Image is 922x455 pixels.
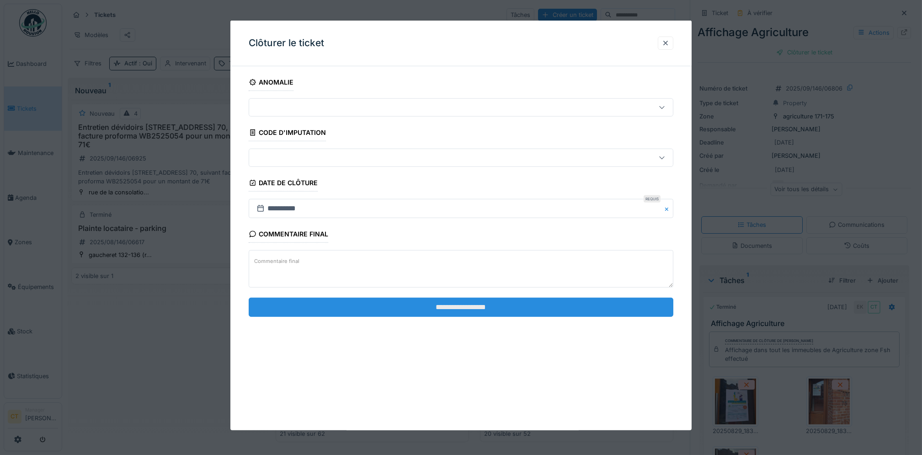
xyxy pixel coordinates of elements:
[249,227,328,243] div: Commentaire final
[249,37,324,49] h3: Clôturer le ticket
[663,199,673,218] button: Close
[644,195,661,203] div: Requis
[249,126,326,141] div: Code d'imputation
[249,176,318,192] div: Date de clôture
[249,75,293,91] div: Anomalie
[252,255,301,267] label: Commentaire final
